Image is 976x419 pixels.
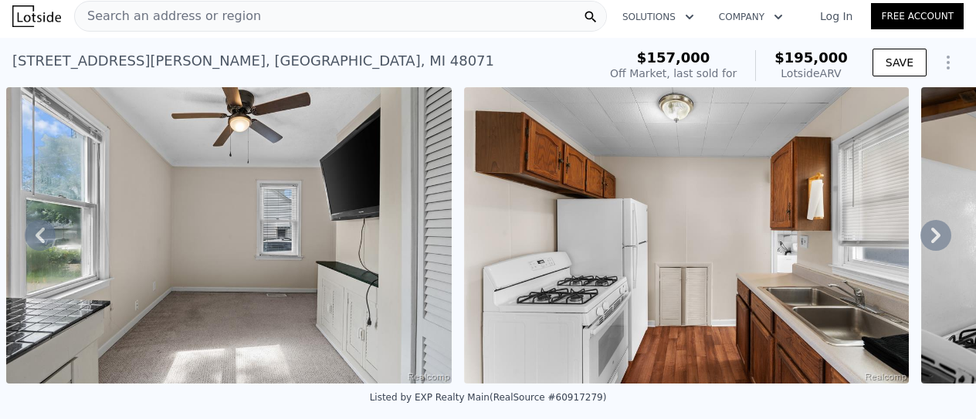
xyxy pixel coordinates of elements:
button: Company [707,3,795,31]
span: $195,000 [774,49,848,66]
div: Lotside ARV [774,66,848,81]
button: Show Options [933,47,964,78]
span: $157,000 [637,49,710,66]
img: Sale: 167078421 Parcel: 59759458 [6,87,452,384]
div: Off Market, last sold for [610,66,737,81]
span: Search an address or region [75,7,261,25]
div: [STREET_ADDRESS][PERSON_NAME] , [GEOGRAPHIC_DATA] , MI 48071 [12,50,494,72]
div: Listed by EXP Realty Main (RealSource #60917279) [370,392,607,403]
a: Free Account [871,3,964,29]
button: SAVE [873,49,927,76]
img: Lotside [12,5,61,27]
button: Solutions [610,3,707,31]
img: Sale: 167078421 Parcel: 59759458 [464,87,910,384]
a: Log In [801,8,871,24]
